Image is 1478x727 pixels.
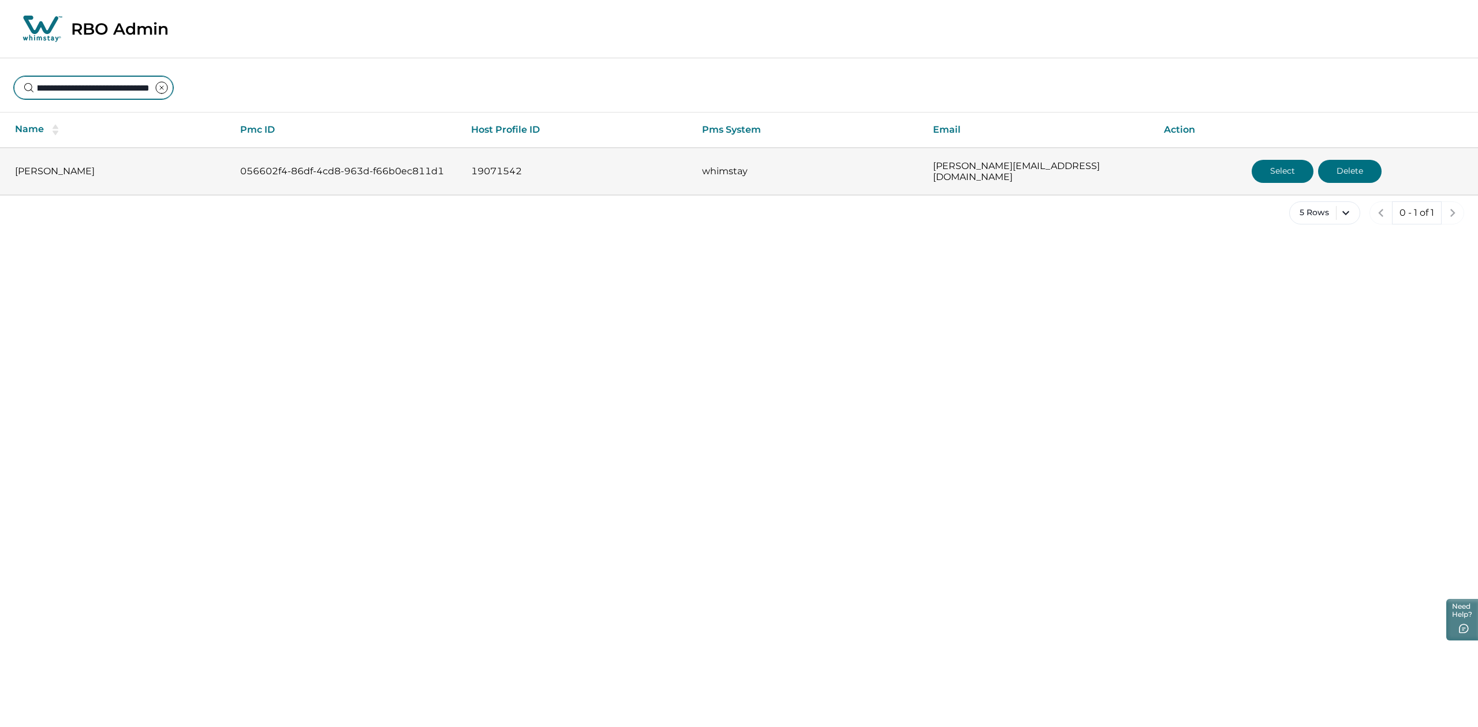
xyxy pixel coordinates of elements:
[462,113,693,148] th: Host Profile ID
[1392,201,1442,224] button: 0 - 1 of 1
[1318,160,1382,183] button: Delete
[44,124,67,136] button: sorting
[1252,160,1313,183] button: Select
[933,160,1145,183] p: [PERSON_NAME][EMAIL_ADDRESS][DOMAIN_NAME]
[924,113,1155,148] th: Email
[240,166,453,177] p: 056602f4-86df-4cd8-963d-f66b0ec811d1
[1441,201,1464,224] button: next page
[1289,201,1360,224] button: 5 Rows
[1155,113,1478,148] th: Action
[71,19,169,39] p: RBO Admin
[471,166,684,177] p: 19071542
[1399,207,1434,219] p: 0 - 1 of 1
[1369,201,1393,224] button: previous page
[150,76,173,99] button: clear input
[15,166,222,177] p: [PERSON_NAME]
[231,113,462,148] th: Pmc ID
[702,166,915,177] p: whimstay
[693,113,924,148] th: Pms System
